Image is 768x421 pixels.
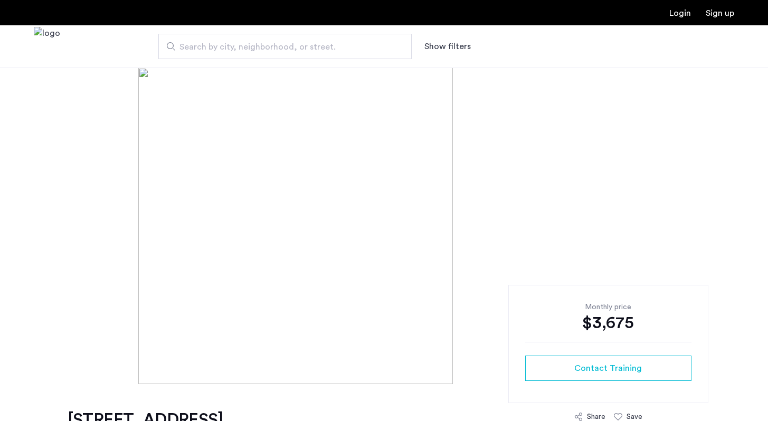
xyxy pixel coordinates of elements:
[424,40,471,53] button: Show or hide filters
[525,312,691,333] div: $3,675
[525,356,691,381] button: button
[669,9,691,17] a: Login
[34,27,60,66] img: logo
[179,41,382,53] span: Search by city, neighborhood, or street.
[525,302,691,312] div: Monthly price
[34,27,60,66] a: Cazamio Logo
[706,9,734,17] a: Registration
[158,34,412,59] input: Apartment Search
[574,362,642,375] span: Contact Training
[138,68,630,384] img: [object%20Object]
